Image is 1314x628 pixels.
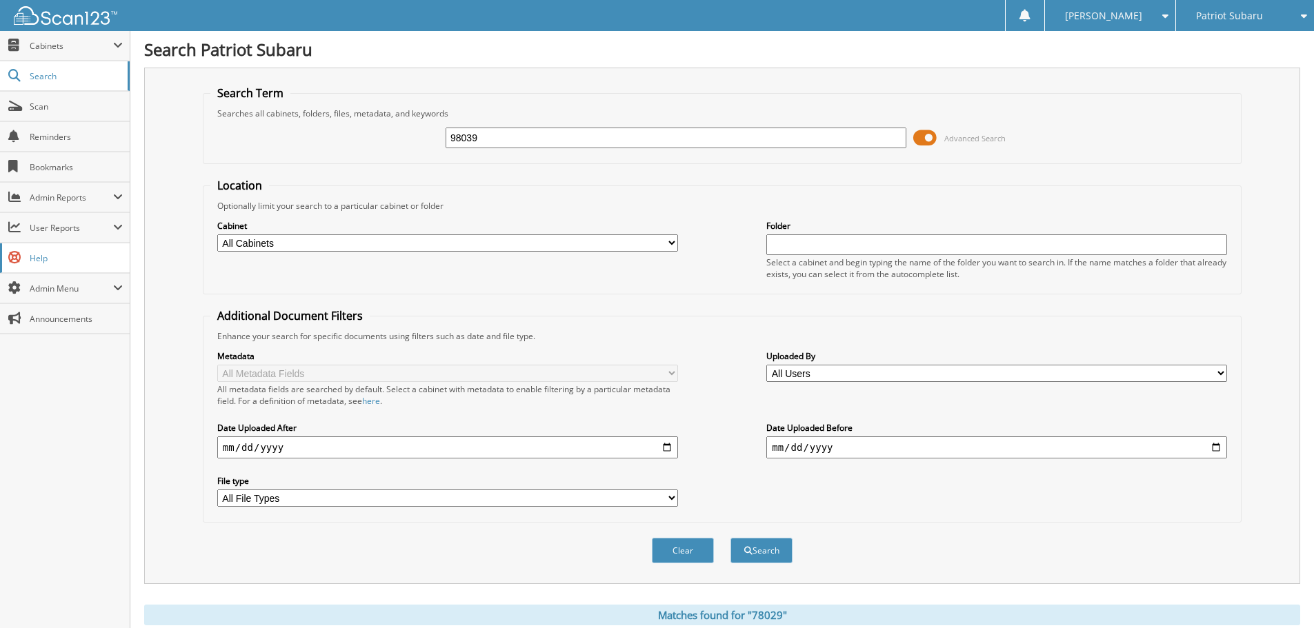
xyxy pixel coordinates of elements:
[766,436,1227,458] input: end
[766,220,1227,232] label: Folder
[362,395,380,407] a: here
[30,131,123,143] span: Reminders
[217,383,678,407] div: All metadata fields are searched by default. Select a cabinet with metadata to enable filtering b...
[766,422,1227,434] label: Date Uploaded Before
[766,350,1227,362] label: Uploaded By
[1065,12,1142,20] span: [PERSON_NAME]
[14,6,117,25] img: scan123-logo-white.svg
[944,133,1006,143] span: Advanced Search
[30,101,123,112] span: Scan
[210,85,290,101] legend: Search Term
[30,222,113,234] span: User Reports
[217,436,678,458] input: start
[766,256,1227,280] div: Select a cabinet and begin typing the name of the folder you want to search in. If the name match...
[210,330,1234,342] div: Enhance your search for specific documents using filters such as date and file type.
[217,220,678,232] label: Cabinet
[217,422,678,434] label: Date Uploaded After
[210,178,269,193] legend: Location
[30,313,123,325] span: Announcements
[217,475,678,487] label: File type
[30,40,113,52] span: Cabinets
[144,38,1300,61] h1: Search Patriot Subaru
[144,605,1300,625] div: Matches found for "78029"
[210,308,370,323] legend: Additional Document Filters
[1245,562,1314,628] iframe: Chat Widget
[30,192,113,203] span: Admin Reports
[217,350,678,362] label: Metadata
[30,283,113,294] span: Admin Menu
[30,252,123,264] span: Help
[1196,12,1263,20] span: Patriot Subaru
[210,200,1234,212] div: Optionally limit your search to a particular cabinet or folder
[30,161,123,173] span: Bookmarks
[210,108,1234,119] div: Searches all cabinets, folders, files, metadata, and keywords
[652,538,714,563] button: Clear
[730,538,793,563] button: Search
[30,70,121,82] span: Search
